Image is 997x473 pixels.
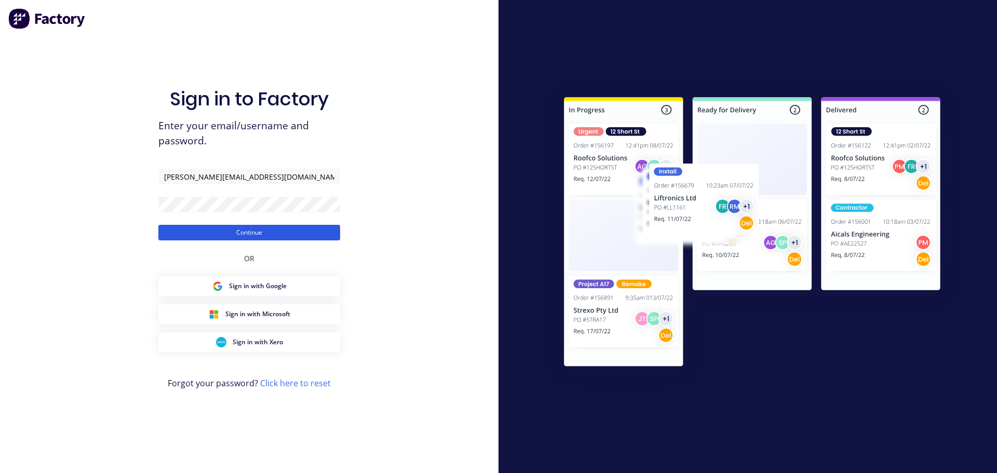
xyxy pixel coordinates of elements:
[541,76,963,391] img: Sign in
[233,337,283,347] span: Sign in with Xero
[158,304,340,324] button: Microsoft Sign inSign in with Microsoft
[168,377,331,389] span: Forgot your password?
[260,377,331,389] a: Click here to reset
[158,276,340,296] button: Google Sign inSign in with Google
[229,281,287,291] span: Sign in with Google
[209,309,219,319] img: Microsoft Sign in
[158,225,340,240] button: Continue
[244,240,254,276] div: OR
[8,8,86,29] img: Factory
[158,332,340,352] button: Xero Sign inSign in with Xero
[216,337,226,347] img: Xero Sign in
[212,281,223,291] img: Google Sign in
[170,88,329,110] h1: Sign in to Factory
[158,118,340,148] span: Enter your email/username and password.
[158,169,340,184] input: Email/Username
[225,309,290,319] span: Sign in with Microsoft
